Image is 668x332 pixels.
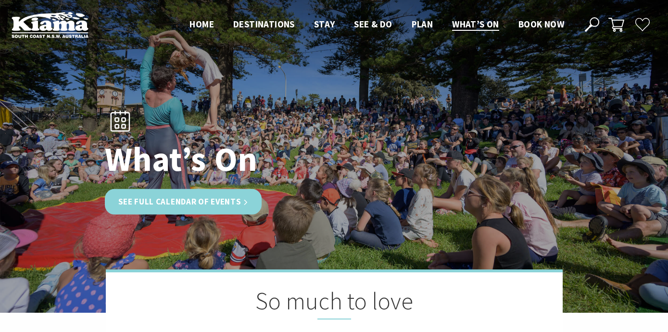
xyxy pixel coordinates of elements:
[189,18,214,30] span: Home
[518,18,564,30] span: Book now
[180,17,574,33] nav: Main Menu
[452,18,499,30] span: What’s On
[105,189,262,215] a: See Full Calendar of Events
[154,287,515,319] h2: So much to love
[314,18,335,30] span: Stay
[12,12,88,38] img: Kiama Logo
[412,18,433,30] span: Plan
[233,18,295,30] span: Destinations
[354,18,392,30] span: See & Do
[105,140,377,178] h1: What’s On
